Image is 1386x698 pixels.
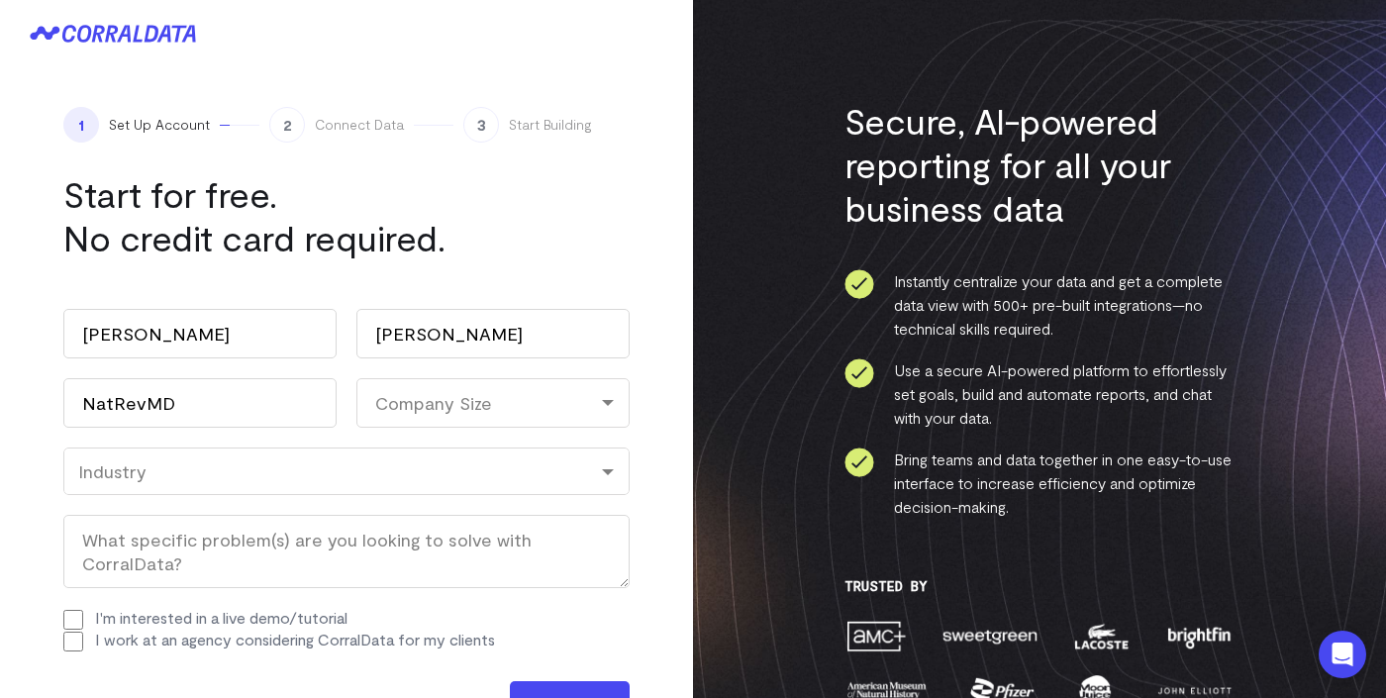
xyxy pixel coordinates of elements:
h1: Start for free. No credit card required. [63,172,578,259]
span: Start Building [509,115,592,135]
input: Last Name [356,309,630,358]
div: Industry [78,460,615,482]
label: I work at an agency considering CorralData for my clients [95,630,495,648]
div: Company Size [356,378,630,428]
label: I'm interested in a live demo/tutorial [95,608,347,627]
h3: Trusted By [844,578,1236,594]
span: 1 [63,107,99,143]
span: Connect Data [315,115,404,135]
h3: Secure, AI-powered reporting for all your business data [844,99,1236,230]
li: Use a secure AI-powered platform to effortlessly set goals, build and automate reports, and chat ... [844,358,1236,430]
div: Open Intercom Messenger [1319,631,1366,678]
li: Bring teams and data together in one easy-to-use interface to increase efficiency and optimize de... [844,448,1236,519]
span: 3 [463,107,499,143]
li: Instantly centralize your data and get a complete data view with 500+ pre-built integrations—no t... [844,269,1236,341]
input: First Name [63,309,337,358]
span: 2 [269,107,305,143]
input: Company Name [63,378,337,428]
span: Set Up Account [109,115,210,135]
